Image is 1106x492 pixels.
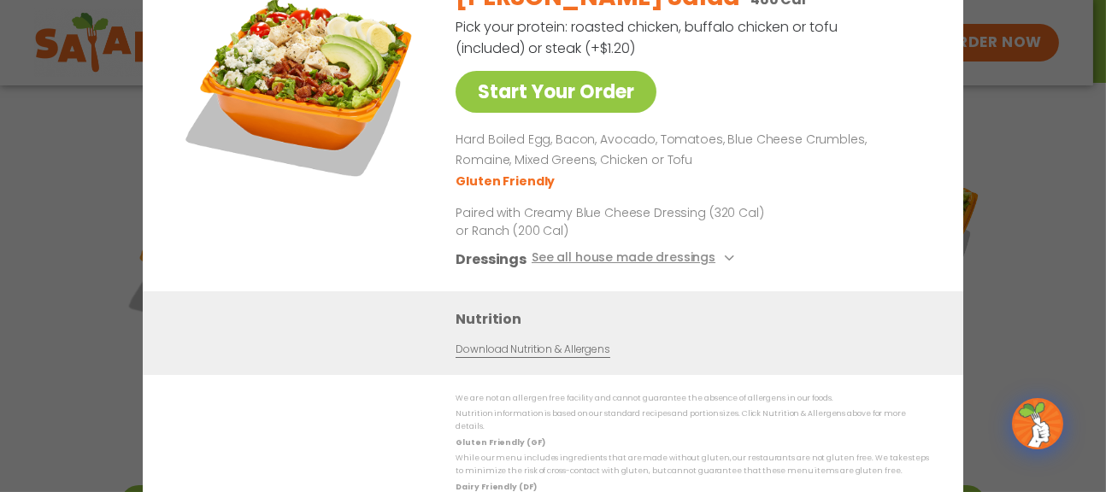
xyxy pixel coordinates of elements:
a: Download Nutrition & Allergens [456,342,609,358]
p: Paired with Creamy Blue Cheese Dressing (320 Cal) or Ranch (200 Cal) [456,204,772,240]
li: Gluten Friendly [456,173,557,190]
p: We are not an allergen free facility and cannot guarantee the absence of allergens in our foods. [456,392,929,405]
strong: Gluten Friendly (GF) [456,437,544,448]
strong: Dairy Friendly (DF) [456,482,536,492]
img: wpChatIcon [1014,400,1062,448]
a: Start Your Order [456,71,656,113]
p: While our menu includes ingredients that are made without gluten, our restaurants are not gluten ... [456,452,929,478]
h3: Dressings [456,249,527,270]
p: Hard Boiled Egg, Bacon, Avocado, Tomatoes, Blue Cheese Crumbles, Romaine, Mixed Greens, Chicken o... [456,130,922,171]
h3: Nutrition [456,308,938,330]
button: See all house made dressings [532,249,739,270]
p: Pick your protein: roasted chicken, buffalo chicken or tofu (included) or steak (+$1.20) [456,16,840,59]
p: Nutrition information is based on our standard recipes and portion sizes. Click Nutrition & Aller... [456,407,929,434]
